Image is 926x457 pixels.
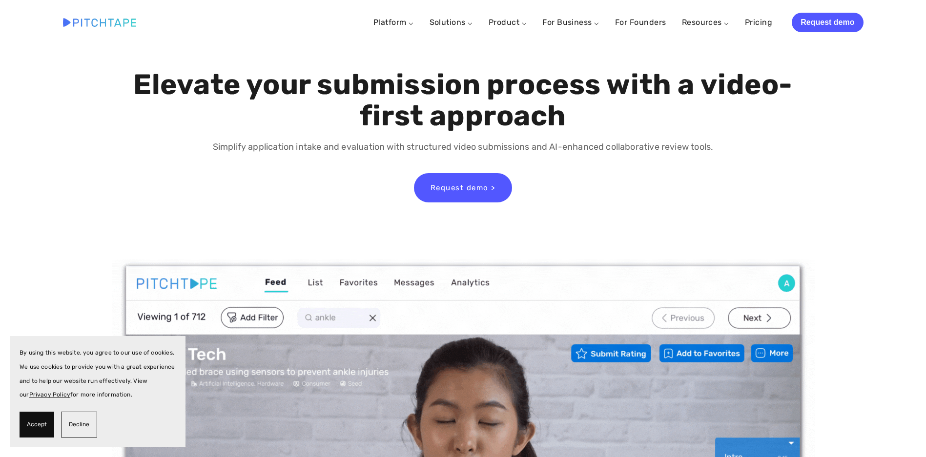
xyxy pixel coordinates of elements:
[131,69,795,132] h1: Elevate your submission process with a video-first approach
[131,140,795,154] p: Simplify application intake and evaluation with structured video submissions and AI-enhanced coll...
[29,391,71,398] a: Privacy Policy
[20,346,176,402] p: By using this website, you agree to our use of cookies. We use cookies to provide you with a grea...
[489,18,527,27] a: Product ⌵
[615,14,666,31] a: For Founders
[63,18,136,26] img: Pitchtape | Video Submission Management Software
[414,173,512,202] a: Request demo >
[69,417,89,432] span: Decline
[20,412,54,437] button: Accept
[430,18,473,27] a: Solutions ⌵
[792,13,863,32] a: Request demo
[27,417,47,432] span: Accept
[10,336,185,447] section: Cookie banner
[542,18,599,27] a: For Business ⌵
[682,18,729,27] a: Resources ⌵
[373,18,414,27] a: Platform ⌵
[61,412,97,437] button: Decline
[745,14,772,31] a: Pricing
